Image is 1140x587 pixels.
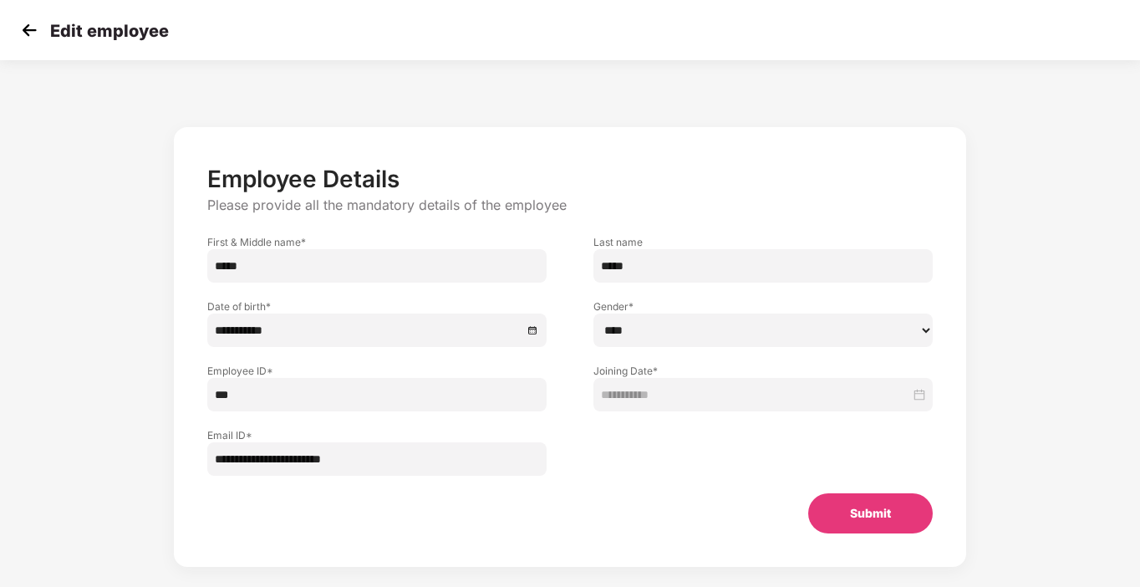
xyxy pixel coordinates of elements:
p: Employee Details [207,165,932,193]
label: Employee ID [207,364,547,378]
label: Date of birth [207,299,547,314]
label: First & Middle name [207,235,547,249]
label: Email ID [207,428,547,442]
label: Last name [593,235,933,249]
label: Gender [593,299,933,314]
p: Edit employee [50,21,169,41]
label: Joining Date [593,364,933,378]
img: svg+xml;base64,PHN2ZyB4bWxucz0iaHR0cDovL3d3dy53My5vcmcvMjAwMC9zdmciIHdpZHRoPSIzMCIgaGVpZ2h0PSIzMC... [17,18,42,43]
button: Submit [808,493,933,533]
p: Please provide all the mandatory details of the employee [207,197,932,214]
